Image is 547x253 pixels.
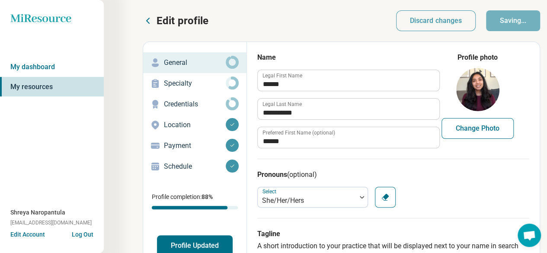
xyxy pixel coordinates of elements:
button: Change Photo [441,118,514,139]
p: Payment [164,141,226,151]
h3: Pronouns [257,170,529,180]
h3: Tagline [257,229,529,239]
p: Specialty [164,78,226,89]
p: Schedule [164,161,226,172]
button: Edit Account [10,230,45,239]
a: Location [143,115,246,135]
a: Payment [143,135,246,156]
a: Specialty [143,73,246,94]
button: Edit profile [143,14,208,28]
a: General [143,52,246,73]
label: Legal First Name [262,73,302,78]
legend: Profile photo [457,52,498,63]
h3: Name [257,52,439,63]
button: Saving... [486,10,540,31]
label: Legal Last Name [262,102,302,107]
p: General [164,58,226,68]
p: Location [164,120,226,130]
div: Profile completion: [143,187,246,215]
p: Edit profile [157,14,208,28]
a: Schedule [143,156,246,177]
span: (optional) [287,170,317,179]
span: 88 % [202,193,213,200]
a: Credentials [143,94,246,115]
label: Select [262,188,278,194]
div: Open chat [518,224,541,247]
img: avatar image [456,68,499,111]
p: Credentials [164,99,226,109]
div: Profile completion [152,206,238,209]
button: Discard changes [396,10,476,31]
button: Log Out [72,230,93,237]
span: [EMAIL_ADDRESS][DOMAIN_NAME] [10,219,92,227]
span: Shreya Naropantula [10,208,65,217]
label: Preferred First Name (optional) [262,130,335,135]
div: She/Her/Hers [262,195,352,206]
